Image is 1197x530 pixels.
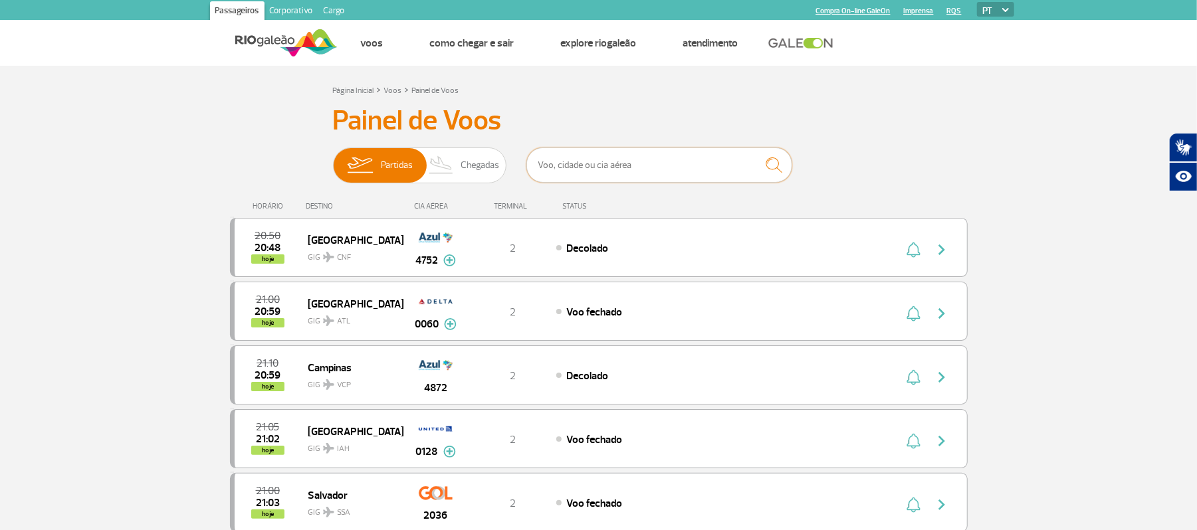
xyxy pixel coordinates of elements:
[381,148,413,183] span: Partidas
[683,37,738,50] a: Atendimento
[333,104,865,137] h3: Painel de Voos
[907,306,921,321] img: sino-painel-voo.svg
[308,244,393,264] span: GIG
[934,497,950,513] img: seta-direita-painel-voo.svg
[308,422,393,440] span: [GEOGRAPHIC_DATA]
[907,242,921,258] img: sino-painel-voo.svg
[422,148,461,183] img: slider-desembarque
[323,252,334,262] img: destiny_airplane.svg
[907,497,921,513] img: sino-painel-voo.svg
[255,231,280,240] span: 2025-08-26 20:50:00
[424,380,447,396] span: 4872
[443,446,456,458] img: mais-info-painel-voo.svg
[416,444,438,460] span: 0128
[566,306,622,319] span: Voo fechado
[251,382,284,391] span: hoje
[256,422,279,432] span: 2025-08-26 21:05:00
[323,379,334,390] img: destiny_airplane.svg
[251,509,284,519] span: hoje
[308,359,393,376] span: Campinas
[561,37,637,50] a: Explore RIOgaleão
[415,252,438,268] span: 4752
[566,433,622,446] span: Voo fechado
[333,86,374,96] a: Página Inicial
[265,1,318,23] a: Corporativo
[384,86,402,96] a: Voos
[469,202,556,211] div: TERMINAL
[510,369,516,383] span: 2
[510,497,516,510] span: 2
[255,371,280,380] span: 2025-08-26 20:59:00
[308,486,393,503] span: Salvador
[556,202,664,211] div: STATUS
[424,507,448,523] span: 2036
[257,359,278,368] span: 2025-08-26 21:10:00
[251,318,284,327] span: hoje
[210,1,265,23] a: Passageiros
[337,315,350,327] span: ATL
[907,369,921,385] img: sino-painel-voo.svg
[526,147,792,183] input: Voo, cidade ou cia aérea
[308,231,393,248] span: [GEOGRAPHIC_DATA]
[461,148,499,183] span: Chegadas
[403,202,469,211] div: CIA AÉREA
[907,433,921,449] img: sino-painel-voo.svg
[444,318,457,330] img: mais-info-painel-voo.svg
[510,306,516,319] span: 2
[412,86,459,96] a: Painel de Voos
[566,242,608,255] span: Decolado
[443,254,456,266] img: mais-info-painel-voo.svg
[323,315,334,326] img: destiny_airplane.svg
[566,497,622,510] span: Voo fechado
[256,498,280,507] span: 2025-08-26 21:03:15
[415,316,439,332] span: 0060
[306,202,403,211] div: DESTINO
[234,202,306,211] div: HORÁRIO
[323,443,334,454] img: destiny_airplane.svg
[1169,162,1197,191] button: Abrir recursos assistivos.
[510,433,516,446] span: 2
[256,486,280,495] span: 2025-08-26 21:00:00
[251,446,284,455] span: hoje
[308,308,393,327] span: GIG
[308,499,393,519] span: GIG
[1169,133,1197,191] div: Plugin de acessibilidade da Hand Talk.
[337,379,351,391] span: VCP
[904,7,934,15] a: Imprensa
[934,306,950,321] img: seta-direita-painel-voo.svg
[318,1,350,23] a: Cargo
[256,434,280,444] span: 2025-08-26 21:02:00
[361,37,383,50] a: Voos
[251,254,284,264] span: hoje
[947,7,962,15] a: RQS
[339,148,381,183] img: slider-embarque
[255,307,280,316] span: 2025-08-26 20:59:00
[430,37,514,50] a: Como chegar e sair
[816,7,891,15] a: Compra On-line GaleOn
[308,372,393,391] span: GIG
[337,507,350,519] span: SSA
[256,295,280,304] span: 2025-08-26 21:00:00
[255,243,280,252] span: 2025-08-26 20:48:02
[308,295,393,312] span: [GEOGRAPHIC_DATA]
[337,252,351,264] span: CNF
[405,82,409,97] a: >
[934,242,950,258] img: seta-direita-painel-voo.svg
[323,507,334,517] img: destiny_airplane.svg
[934,369,950,385] img: seta-direita-painel-voo.svg
[510,242,516,255] span: 2
[566,369,608,383] span: Decolado
[1169,133,1197,162] button: Abrir tradutor de língua de sinais.
[337,443,350,455] span: IAH
[308,436,393,455] span: GIG
[377,82,381,97] a: >
[934,433,950,449] img: seta-direita-painel-voo.svg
